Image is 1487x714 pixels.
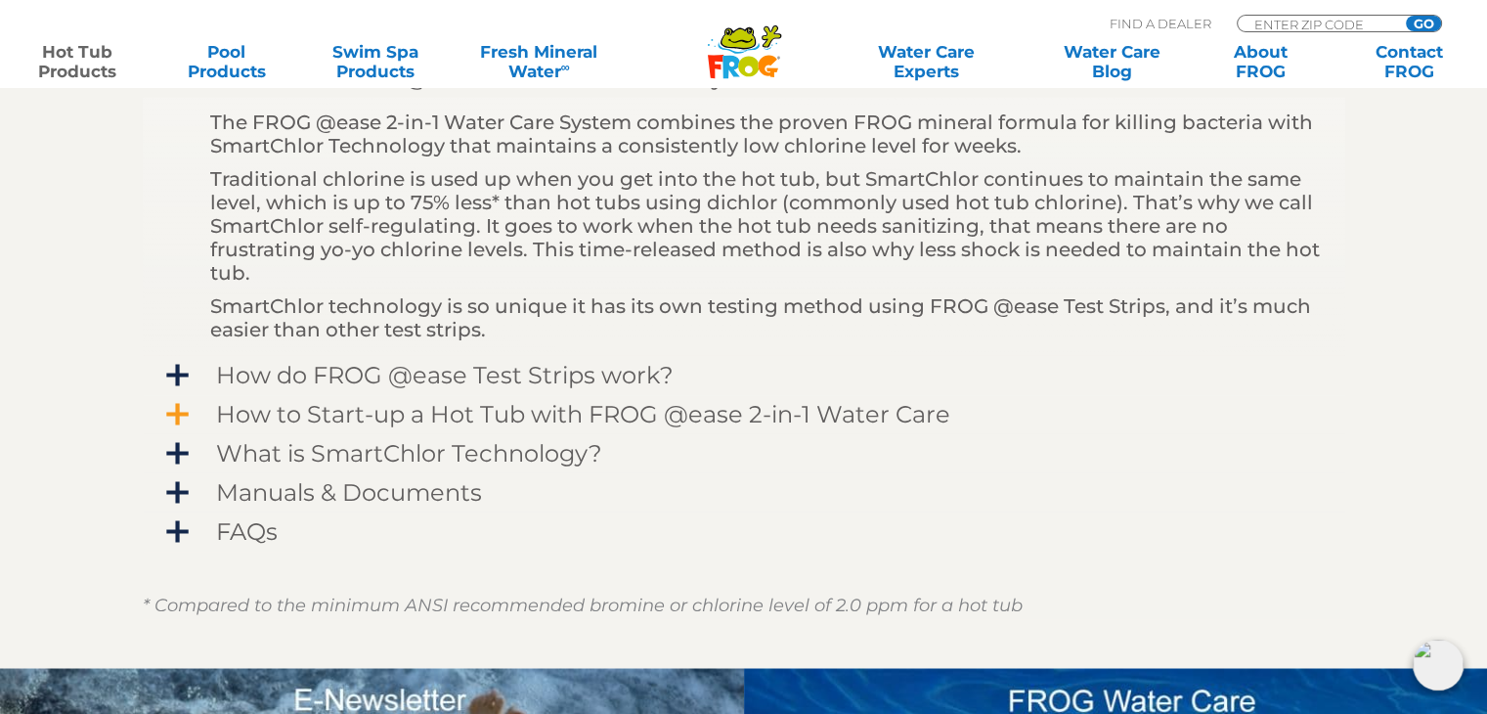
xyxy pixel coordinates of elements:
[188,479,1326,506] span: Manuals & Documents
[210,111,1325,157] p: The FROG @ease 2-in-1 Water Care System combines the proven FROG mineral formula for killing bact...
[1054,42,1169,81] a: Water CareBlog
[143,355,1345,395] a: How do FROG @ease Test Strips work?
[832,42,1021,81] a: Water CareExperts
[143,433,1345,473] a: What is SmartChlor Technology?
[20,42,135,81] a: Hot TubProducts
[143,512,1345,552] a: FAQs
[168,42,284,81] a: PoolProducts
[143,595,1023,616] em: * Compared to the minimum ANSI recommended bromine or chlorine level of 2.0 ppm for a hot tub
[560,60,569,74] sup: ∞
[143,394,1345,434] a: How to Start-up a Hot Tub with FROG @ease 2-in-1 Water Care
[1252,16,1384,32] input: Zip Code Form
[210,294,1325,341] p: SmartChlor technology is so unique it has its own testing method using FROG @ease Test Strips, an...
[1352,42,1467,81] a: ContactFROG
[1406,16,1441,31] input: GO
[188,518,1326,545] span: FAQs
[318,42,433,81] a: Swim SpaProducts
[188,401,1326,427] span: How to Start-up a Hot Tub with FROG @ease 2-in-1 Water Care
[210,167,1325,285] p: Traditional chlorine is used up when you get into the hot tub, but SmartChlor continues to mainta...
[188,440,1326,467] span: What is SmartChlor Technology?
[466,42,611,81] a: Fresh MineralWater∞
[1203,42,1318,81] a: AboutFROG
[143,472,1345,513] a: Manuals & Documents
[1413,640,1464,691] img: openIcon
[188,362,1326,388] span: How do FROG @ease Test Strips work?
[1110,15,1211,32] p: Find A Dealer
